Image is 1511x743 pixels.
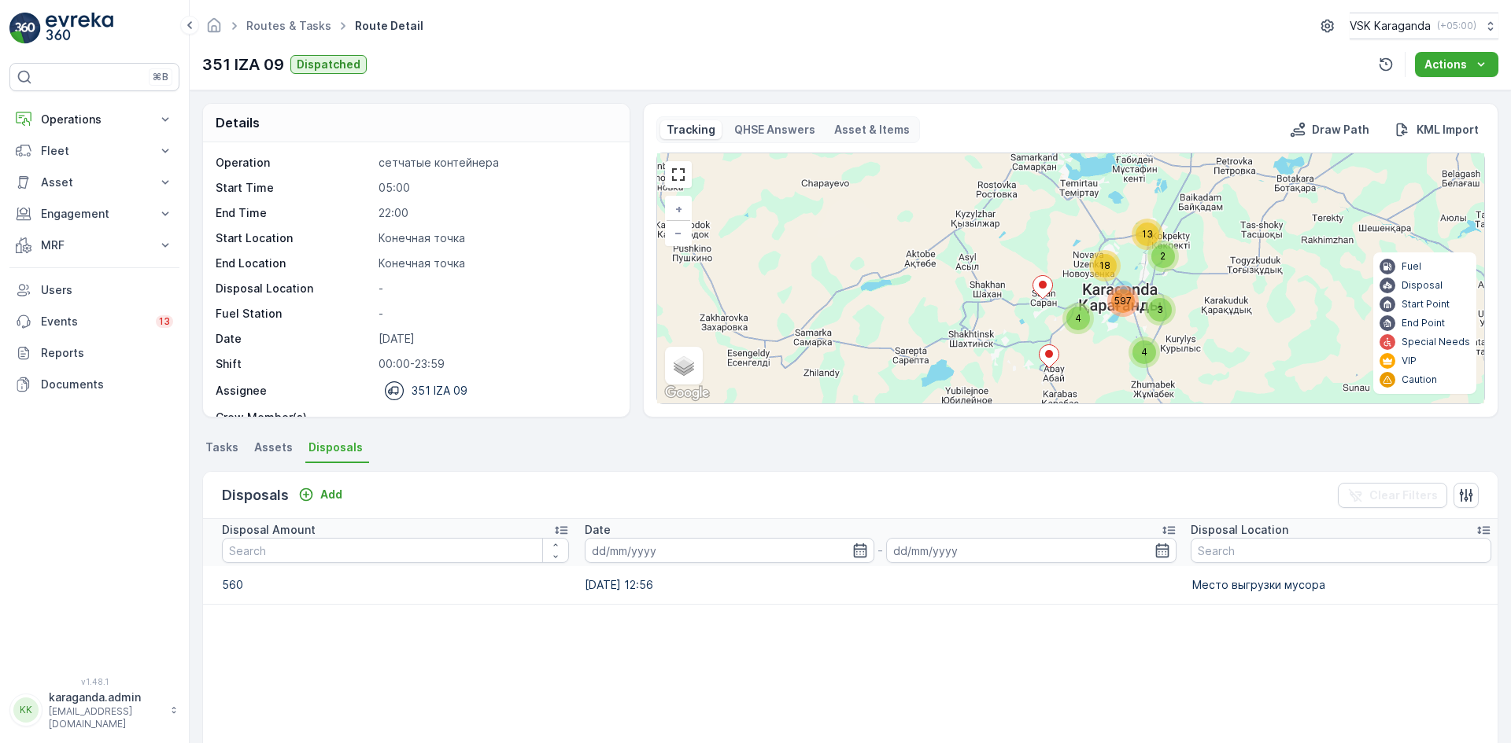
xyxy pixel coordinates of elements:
[379,281,613,296] p: -
[877,541,883,560] p: -
[661,383,713,403] img: Google
[1415,52,1498,77] button: Actions
[41,345,173,361] p: Reports
[216,230,372,246] p: Start Location
[661,383,713,403] a: Open this area in Google Maps (opens a new window)
[1402,260,1421,273] p: Fuel
[1075,312,1081,324] span: 4
[9,135,179,167] button: Fleet
[1312,122,1369,138] p: Draw Path
[216,113,260,132] p: Details
[49,690,162,705] p: karaganda.admin
[1144,294,1176,326] div: 3
[1350,13,1498,39] button: VSK Karaganda(+05:00)
[1184,566,1498,604] td: Место выгрузки мусора
[216,410,372,425] p: Crew Member(s)
[1350,18,1431,34] p: VSK Karaganda
[577,566,1185,604] td: [DATE] 12:56
[308,440,363,455] span: Disposals
[1191,538,1491,563] input: Search
[9,167,179,198] button: Asset
[9,198,179,230] button: Engagement
[41,206,148,222] p: Engagement
[297,57,360,72] p: Dispatched
[216,356,372,372] p: Shift
[153,71,168,83] p: ⌘B
[1141,346,1147,358] span: 4
[667,197,690,221] a: Zoom In
[352,18,427,34] span: Route Detail
[1388,120,1485,139] button: KML Import
[216,180,372,196] p: Start Time
[657,153,1484,403] div: 0
[1284,120,1376,139] button: Draw Path
[41,143,148,159] p: Fleet
[1402,317,1445,329] p: End Point
[1089,250,1121,281] div: 18
[41,175,148,190] p: Asset
[585,522,611,538] p: Date
[222,577,569,593] p: 560
[290,55,367,74] button: Dispatched
[1437,20,1476,32] p: ( +05:00 )
[1417,122,1479,138] p: KML Import
[41,314,146,329] p: Events
[379,356,613,372] p: 00:00-23:59
[667,221,690,245] a: Zoom Out
[1099,259,1110,271] span: 18
[292,485,349,504] button: Add
[41,282,173,298] p: Users
[379,155,613,171] p: сетчатыe контейнера
[320,487,342,502] p: Add
[379,306,613,322] p: -
[1191,522,1288,538] p: Disposal Location
[159,315,170,328] p: 13
[1160,250,1166,262] span: 2
[379,230,613,246] p: Конечная точка
[1107,285,1139,317] div: 597
[1424,57,1467,72] p: Actions
[379,180,613,196] p: 05:00
[9,274,179,306] a: Users
[222,538,569,563] input: Search
[1402,355,1417,367] p: VIP
[216,155,372,171] p: Operation
[41,377,173,392] p: Documents
[9,13,41,44] img: logo
[216,383,267,399] p: Assignee
[216,306,372,322] p: Fuel Station
[667,348,701,383] a: Layers
[412,383,467,399] p: 351 IZA 09
[205,23,223,36] a: Homepage
[1142,228,1153,240] span: 13
[1369,487,1438,503] p: Clear Filters
[886,538,1177,563] input: dd/mm/yyyy
[379,205,613,221] p: 22:00
[216,331,372,347] p: Date
[834,122,910,138] p: Asset & Items
[9,306,179,337] a: Events13
[41,237,148,253] p: MRF
[1114,295,1132,307] span: 597
[216,281,372,296] p: Disposal Location
[667,122,715,138] p: Tracking
[41,112,148,127] p: Operations
[1338,483,1447,508] button: Clear Filters
[9,690,179,730] button: KKkaraganda.admin[EMAIL_ADDRESS][DOMAIN_NAME]
[1402,279,1443,292] p: Disposal
[1129,337,1160,368] div: 4
[379,410,613,425] p: -
[9,104,179,135] button: Operations
[379,256,613,271] p: Конечная точка
[1157,303,1163,315] span: 3
[1147,241,1179,272] div: 2
[674,226,682,239] span: −
[9,230,179,261] button: MRF
[49,705,162,730] p: [EMAIL_ADDRESS][DOMAIN_NAME]
[205,440,238,455] span: Tasks
[1132,219,1163,250] div: 13
[379,331,613,347] p: [DATE]
[246,19,331,32] a: Routes & Tasks
[216,205,372,221] p: End Time
[9,369,179,400] a: Documents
